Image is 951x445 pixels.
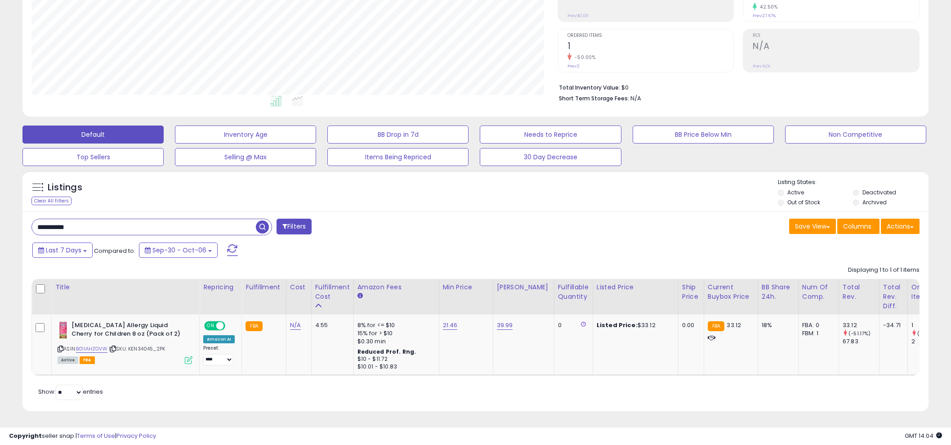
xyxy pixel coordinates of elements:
[862,189,896,196] label: Deactivated
[837,219,880,234] button: Columns
[753,13,776,18] small: Prev: 27.67%
[597,283,674,292] div: Listed Price
[152,246,206,255] span: Sep-30 - Oct-06
[357,329,432,337] div: 15% for > $10
[843,222,871,231] span: Columns
[905,432,942,440] span: 2025-10-14 14:04 GMT
[597,321,638,329] b: Listed Price:
[357,348,416,355] b: Reduced Prof. Rng.
[277,219,312,234] button: Filters
[327,126,469,144] button: BB Drop in 7d
[848,330,871,337] small: (-51.17%)
[357,355,432,363] div: $10 - $11.72
[290,283,308,292] div: Cost
[175,148,316,166] button: Selling @ Max
[109,345,165,352] span: | SKU: KEN34045_2PK
[38,387,103,396] span: Show: entries
[682,283,700,301] div: Ship Price
[559,81,913,92] li: $0
[203,345,235,365] div: Preset:
[315,321,347,329] div: 4.55
[753,33,919,38] span: ROI
[753,63,770,69] small: Prev: N/A
[76,345,107,353] a: B01IAHZGVW
[497,283,550,292] div: [PERSON_NAME]
[58,321,69,339] img: 41TxPqrJs1L._SL40_.jpg
[727,321,741,329] span: 33.12
[9,432,156,441] div: seller snap | |
[58,321,192,363] div: ASIN:
[175,126,316,144] button: Inventory Age
[224,322,238,330] span: OFF
[558,283,589,301] div: Fulfillable Quantity
[357,337,432,346] div: $0.30 min
[802,283,835,301] div: Num of Comp.
[357,292,363,300] small: Amazon Fees.
[48,181,82,194] h5: Listings
[567,13,589,18] small: Prev: $0.00
[787,198,820,206] label: Out of Stock
[757,4,777,10] small: 42.50%
[881,219,920,234] button: Actions
[883,283,904,311] div: Total Rev. Diff.
[843,321,879,329] div: 33.12
[571,54,596,61] small: -50.00%
[883,321,901,329] div: -34.71
[843,283,875,301] div: Total Rev.
[778,178,929,187] p: Listing States:
[843,337,879,346] div: 67.83
[559,84,620,91] b: Total Inventory Value:
[762,321,791,329] div: 18%
[708,321,724,331] small: FBA
[480,126,621,144] button: Needs to Reprice
[862,198,887,206] label: Archived
[357,321,432,329] div: 8% for <= $10
[327,148,469,166] button: Items Being Repriced
[480,148,621,166] button: 30 Day Decrease
[802,321,832,329] div: FBA: 0
[77,432,115,440] a: Terms of Use
[917,330,936,337] small: (-50%)
[203,283,238,292] div: Repricing
[802,329,832,337] div: FBM: 1
[116,432,156,440] a: Privacy Policy
[357,363,432,371] div: $10.01 - $10.83
[9,432,42,440] strong: Copyright
[708,283,754,301] div: Current Buybox Price
[22,126,164,144] button: Default
[497,321,513,330] a: 39.99
[31,197,71,205] div: Clear All Filters
[597,321,671,329] div: $33.12
[55,283,196,292] div: Title
[22,148,164,166] button: Top Sellers
[203,335,235,343] div: Amazon AI
[246,283,282,292] div: Fulfillment
[357,283,435,292] div: Amazon Fees
[787,189,804,196] label: Active
[911,321,948,329] div: 1
[633,126,774,144] button: BB Price Below Min
[443,283,489,292] div: Min Price
[94,247,135,255] span: Compared to:
[71,321,181,340] b: [MEDICAL_DATA] Allergy Liquid Cherry for Children 8 oz (Pack of 2)
[315,283,350,301] div: Fulfillment Cost
[559,94,629,102] b: Short Term Storage Fees:
[80,356,95,364] span: FBA
[911,283,944,301] div: Ordered Items
[848,266,920,274] div: Displaying 1 to 1 of 1 items
[567,41,734,53] h2: 1
[567,63,580,69] small: Prev: 2
[246,321,262,331] small: FBA
[58,356,78,364] span: All listings currently available for purchase on Amazon
[567,33,734,38] span: Ordered Items
[32,243,93,258] button: Last 7 Days
[762,283,795,301] div: BB Share 24h.
[785,126,926,144] button: Non Competitive
[290,321,301,330] a: N/A
[443,321,458,330] a: 21.46
[753,41,919,53] h2: N/A
[630,94,641,103] span: N/A
[558,321,586,329] div: 0
[911,337,948,346] div: 2
[789,219,836,234] button: Save View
